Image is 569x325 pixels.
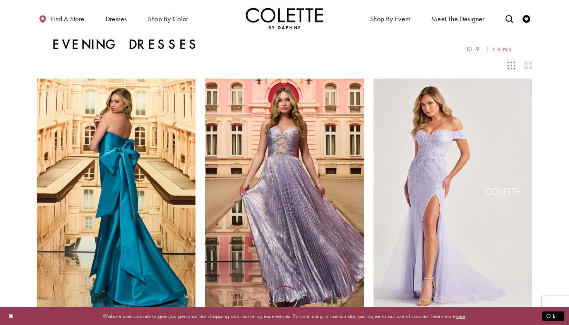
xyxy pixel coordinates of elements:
a: Visit Home Page [246,8,323,29]
span: Shop By Event [368,8,412,29]
div: Layout Controls [32,57,537,74]
a: Find a store [37,8,86,29]
p: Website uses cookies to give you personalized shopping and marketing experiences. By continuing t... [56,311,513,321]
span: Find a store [50,15,85,23]
button: Close Dialog [5,309,18,323]
span: 109 items [466,46,517,52]
span: Dresses [106,15,127,23]
span: Switch layout to 2 columns [524,62,532,69]
span: Shop by color [148,15,189,23]
a: Visit Colette by Daphne Style No. CL8520 Page [205,79,364,310]
span: Shop by color [146,8,190,29]
a: Visit Colette by Daphne Style No. CL8645 Page [374,79,532,310]
a: Check Wishlist [521,8,532,29]
span: Dresses [104,8,129,29]
button: Submit Dialog [542,311,564,321]
span: Shop By Event [370,15,410,23]
h1: Evening Dresses [52,37,200,52]
img: Colette by Daphne [246,8,323,29]
a: here [456,312,465,320]
a: Toggle search [504,8,515,29]
a: Visit Colette by Daphne Style No. CL8470 Page [37,79,195,310]
span: Switch layout to 3 columns [507,62,515,69]
a: Meet the designer [429,8,487,29]
span: Meet the designer [431,15,485,23]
